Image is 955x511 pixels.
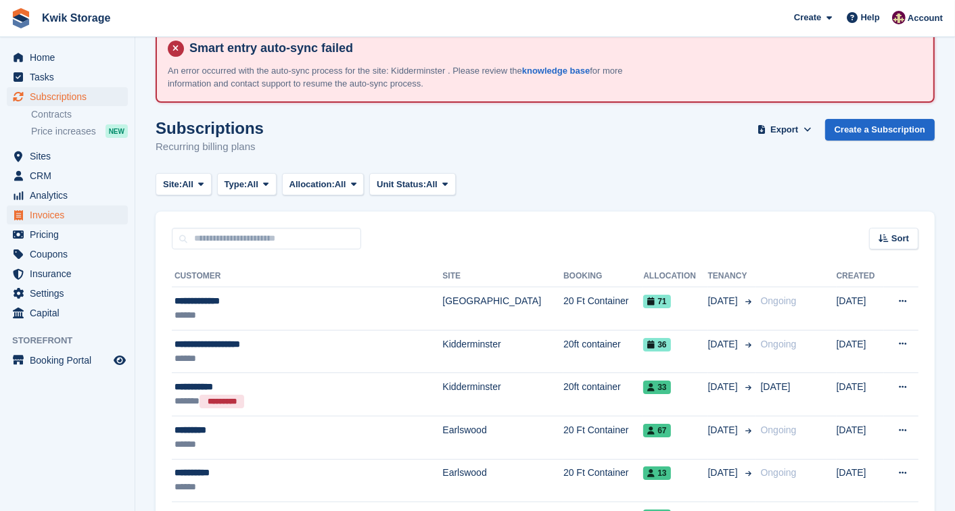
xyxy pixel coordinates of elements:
th: Customer [172,266,442,287]
a: menu [7,351,128,370]
span: Home [30,48,111,67]
span: Sites [30,147,111,166]
h4: Smart entry auto-sync failed [184,41,923,56]
a: Kwik Storage [37,7,116,29]
span: [DATE] [761,381,791,392]
span: Tasks [30,68,111,87]
span: 13 [643,466,670,480]
td: [DATE] [837,373,884,416]
img: ellie tragonette [892,11,906,24]
span: All [426,178,438,191]
span: Invoices [30,205,111,224]
span: CRM [30,166,111,185]
span: All [182,178,193,191]
span: Help [861,11,880,24]
td: 20 Ft Container [563,287,643,331]
button: Type: All [217,173,277,195]
a: menu [7,166,128,185]
span: Insurance [30,264,111,283]
button: Allocation: All [282,173,365,195]
span: Sort [891,232,909,245]
a: menu [7,68,128,87]
span: Coupons [30,245,111,264]
span: [DATE] [708,380,741,394]
span: Ongoing [761,424,797,435]
span: Settings [30,284,111,303]
span: Analytics [30,186,111,205]
td: Kidderminster [442,373,563,416]
a: knowledge base [522,66,590,76]
div: NEW [106,124,128,138]
span: All [335,178,346,191]
span: Ongoing [761,339,797,349]
span: Subscriptions [30,87,111,106]
a: Preview store [112,352,128,368]
img: stora-icon-8386f47178a22dfd0bd8f6a31ec36ba5ce8667c1dd55bd0f319d3a0aa187defe.svg [11,8,31,28]
td: [DATE] [837,287,884,331]
span: 36 [643,338,670,351]
span: Type: [225,178,248,191]
a: menu [7,264,128,283]
a: menu [7,205,128,224]
span: 67 [643,424,670,437]
td: Earlswood [442,459,563,502]
p: Recurring billing plans [156,139,264,155]
th: Created [837,266,884,287]
a: menu [7,225,128,244]
th: Allocation [643,266,707,287]
td: 20ft container [563,330,643,373]
a: Price increases NEW [31,124,128,139]
span: [DATE] [708,294,741,308]
th: Site [442,266,563,287]
a: menu [7,48,128,67]
td: [GEOGRAPHIC_DATA] [442,287,563,331]
span: Create [794,11,821,24]
span: Export [770,123,798,137]
span: Unit Status: [377,178,426,191]
a: menu [7,303,128,322]
button: Site: All [156,173,212,195]
th: Tenancy [708,266,755,287]
a: Contracts [31,108,128,121]
a: menu [7,147,128,166]
a: menu [7,245,128,264]
a: Create a Subscription [825,119,935,141]
span: Ongoing [761,467,797,478]
button: Export [755,119,814,141]
button: Unit Status: All [369,173,455,195]
span: Account [908,11,943,25]
td: [DATE] [837,330,884,373]
td: 20 Ft Container [563,416,643,460]
td: 20ft container [563,373,643,416]
span: [DATE] [708,337,741,351]
td: [DATE] [837,459,884,502]
a: menu [7,87,128,106]
span: 33 [643,381,670,394]
span: Capital [30,303,111,322]
span: Pricing [30,225,111,244]
span: Price increases [31,125,96,138]
td: Earlswood [442,416,563,460]
th: Booking [563,266,643,287]
a: menu [7,186,128,205]
p: An error occurred with the auto-sync process for the site: Kidderminster . Please review the for ... [168,64,641,91]
span: Booking Portal [30,351,111,370]
span: Ongoing [761,295,797,306]
span: Site: [163,178,182,191]
span: All [247,178,258,191]
td: Kidderminster [442,330,563,373]
span: [DATE] [708,466,741,480]
span: Allocation: [289,178,335,191]
span: 71 [643,295,670,308]
h1: Subscriptions [156,119,264,137]
span: [DATE] [708,423,741,437]
td: 20 Ft Container [563,459,643,502]
a: menu [7,284,128,303]
span: Storefront [12,334,135,347]
td: [DATE] [837,416,884,460]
